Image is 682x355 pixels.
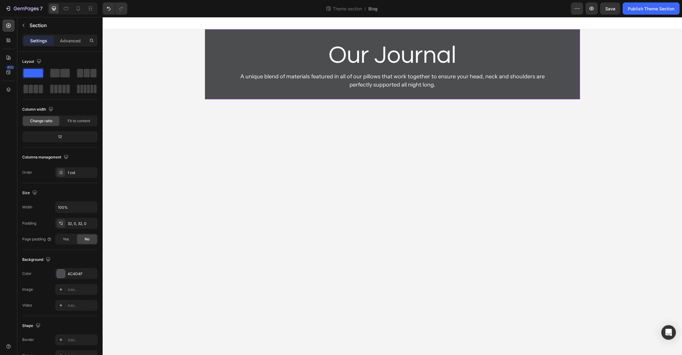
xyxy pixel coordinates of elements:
span: No [85,236,90,242]
iframe: Design area [103,17,682,355]
span: / [364,5,366,12]
div: Layout [22,58,43,66]
p: Advanced [60,37,81,44]
button: 7 [2,2,45,15]
p: 7 [40,5,43,12]
div: Publish Theme Section [628,5,674,12]
div: Page padding [22,236,52,242]
div: Video [22,303,32,308]
div: Columns management [22,153,70,162]
span: Save [605,6,615,11]
div: Open Intercom Messenger [661,325,676,340]
p: Settings [30,37,47,44]
div: 450 [6,65,15,70]
div: 1 col [68,170,96,176]
div: Undo/Redo [103,2,127,15]
div: 12 [23,133,97,141]
div: Add... [68,337,96,343]
button: Save [600,2,620,15]
div: 4C4D4F [68,271,96,277]
div: Image [22,287,33,292]
input: Auto [55,202,97,213]
div: Column width [22,105,54,114]
span: Yes [63,236,69,242]
span: Theme section [332,5,363,12]
span: Change ratio [30,118,52,124]
div: Order [22,170,32,175]
div: Shape [22,322,42,330]
div: Size [22,189,38,197]
div: Add... [68,287,96,293]
p: A unique blend of materials featured in all of our pillows that work together to ensure your head... [127,55,452,72]
div: Color [22,271,32,276]
div: 32, 0, 32, 0 [68,221,96,226]
span: Fit to content [68,118,90,124]
div: Background [22,256,52,264]
div: Width [22,204,32,210]
span: Blog [368,5,378,12]
p: Section [30,22,84,29]
div: Add... [68,303,96,308]
div: Border [22,337,34,343]
button: Publish Theme Section [623,2,680,15]
div: Padding [22,221,36,226]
